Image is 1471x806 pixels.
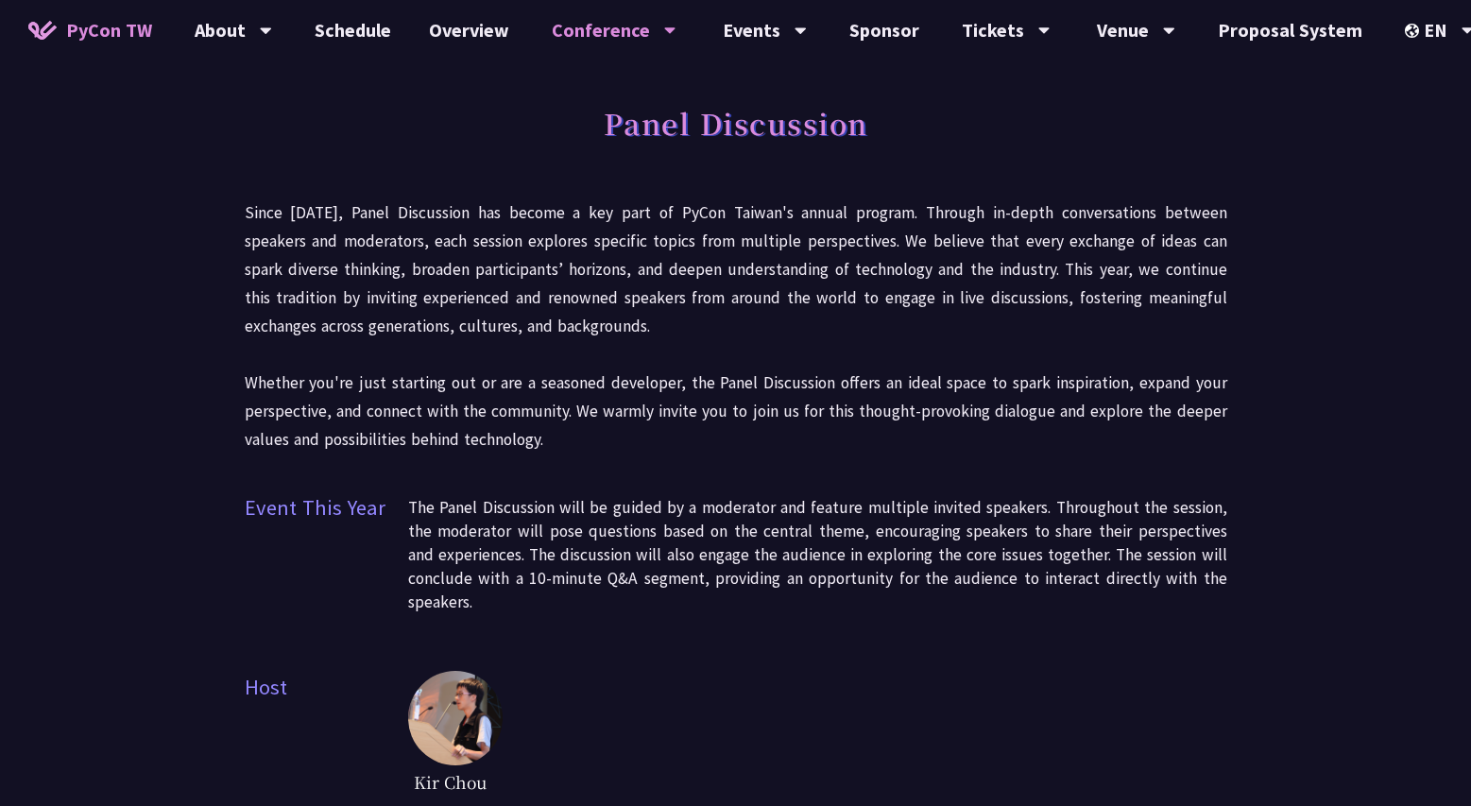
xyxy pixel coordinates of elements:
a: PyCon TW [9,7,171,54]
p: The Panel Discussion will be guided by a moderator and feature multiple invited speakers. Through... [408,496,1227,614]
span: PyCon TW [66,16,152,44]
p: Since [DATE], Panel Discussion has become a key part of PyCon Taiwan's annual program. Through in... [245,198,1227,454]
img: Locale Icon [1405,24,1424,38]
span: Host [245,671,408,798]
img: Home icon of PyCon TW 2025 [28,21,57,40]
span: Kir Chou [408,765,493,798]
span: Event This Year [245,491,408,633]
img: Kir Chou [408,671,503,765]
h1: Panel Discussion [604,94,868,151]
